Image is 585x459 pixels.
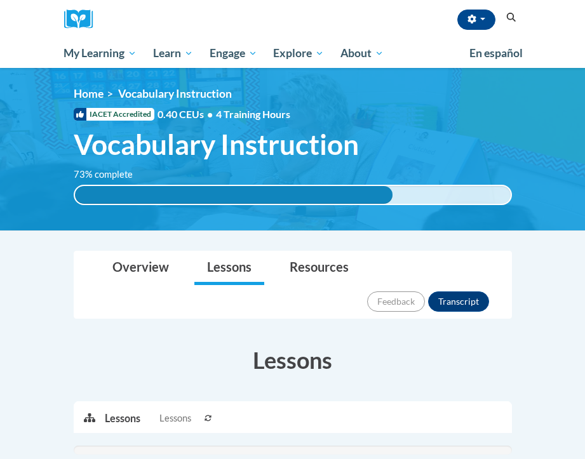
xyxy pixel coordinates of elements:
[74,344,512,376] h3: Lessons
[118,87,232,100] span: Vocabulary Instruction
[340,46,384,61] span: About
[332,39,392,68] a: About
[56,39,145,68] a: My Learning
[153,46,193,61] span: Learn
[74,108,154,121] span: IACET Accredited
[105,411,140,425] p: Lessons
[64,10,102,29] a: Cox Campus
[265,39,332,68] a: Explore
[64,46,137,61] span: My Learning
[273,46,324,61] span: Explore
[74,87,104,100] a: Home
[367,291,425,312] button: Feedback
[100,251,182,285] a: Overview
[64,10,102,29] img: Logo brand
[469,46,523,60] span: En español
[159,411,191,425] span: Lessons
[277,251,361,285] a: Resources
[457,10,495,30] button: Account Settings
[75,186,393,204] div: 73% complete
[201,39,266,68] a: Engage
[216,108,290,120] span: 4 Training Hours
[428,291,489,312] button: Transcript
[74,168,147,182] label: 73% complete
[207,108,213,120] span: •
[145,39,201,68] a: Learn
[194,251,264,285] a: Lessons
[74,128,359,161] span: Vocabulary Instruction
[502,10,521,25] button: Search
[55,39,531,68] div: Main menu
[210,46,257,61] span: Engage
[461,40,531,67] a: En español
[158,107,216,121] span: 0.40 CEUs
